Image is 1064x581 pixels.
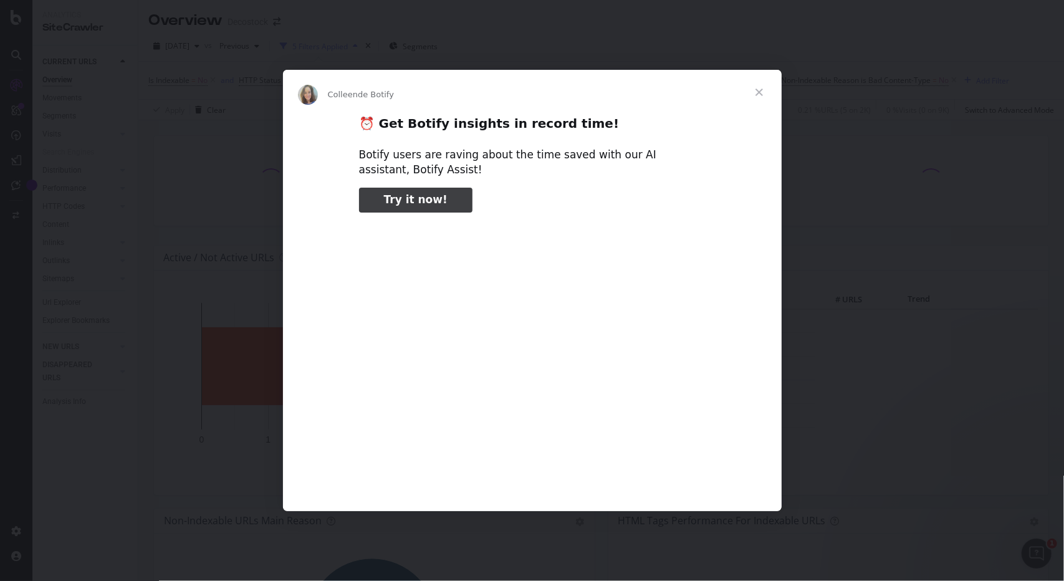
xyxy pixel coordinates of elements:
div: Botify users are raving about the time saved with our AI assistant, Botify Assist! [359,148,706,178]
img: Profile image for Colleen [298,85,318,105]
h2: ⏰ Get Botify insights in record time! [359,115,706,138]
span: Colleen [328,90,358,99]
a: Try it now! [359,188,472,213]
span: Fermer [737,70,782,115]
span: de Botify [358,90,394,99]
span: Try it now! [384,193,448,206]
video: Regarder la vidéo [272,223,792,483]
